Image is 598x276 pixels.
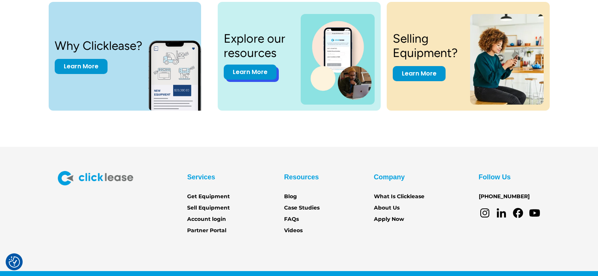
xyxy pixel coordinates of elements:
button: Consent Preferences [9,256,20,268]
a: FAQs [284,215,299,224]
img: Clicklease logo [58,171,133,185]
div: Resources [284,171,319,183]
img: Revisit consent button [9,256,20,268]
a: Learn More [393,66,446,81]
a: Learn More [224,65,277,80]
div: Follow Us [479,171,511,183]
a: Apply Now [374,215,404,224]
h3: Selling Equipment? [393,31,461,60]
a: About Us [374,204,400,212]
a: Videos [284,227,303,235]
a: Sell Equipment [187,204,230,212]
a: Learn More [55,59,108,74]
a: Get Equipment [187,193,230,201]
a: Partner Portal [187,227,226,235]
div: Services [187,171,215,183]
h3: Explore our resources [224,31,292,60]
div: Company [374,171,405,183]
img: New equipment quote on the screen of a smart phone [148,32,215,111]
a: [PHONE_NUMBER] [479,193,530,201]
a: Blog [284,193,297,201]
a: What Is Clicklease [374,193,424,201]
img: a woman sitting on a stool looking at her cell phone [470,14,543,105]
img: a photo of a man on a laptop and a cell phone [301,14,374,105]
a: Case Studies [284,204,320,212]
a: Account login [187,215,226,224]
h3: Why Clicklease? [55,39,142,53]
